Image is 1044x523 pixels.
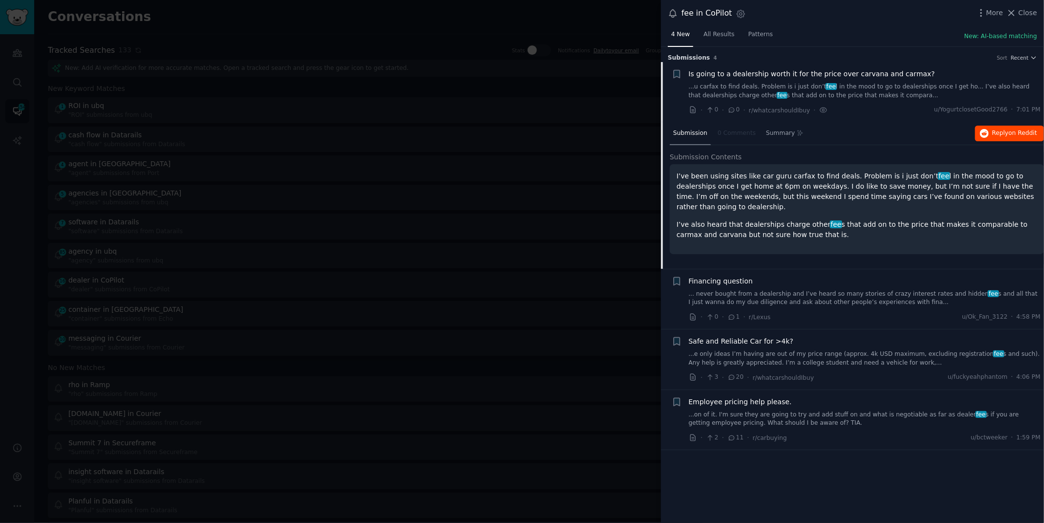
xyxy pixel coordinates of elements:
button: Replyon Reddit [975,126,1044,141]
p: I’ve also heard that dealerships charge other s that add on to the price that makes it comparable... [677,219,1037,240]
span: u/YogurtclosetGood2766 [934,106,1007,114]
div: fee in CoPilot [682,7,732,20]
span: · [813,105,815,115]
span: · [722,312,724,322]
span: on Reddit [1009,130,1037,136]
span: · [1011,434,1013,442]
span: fee [777,92,788,99]
span: 0 [706,313,718,322]
span: Summary [766,129,795,138]
span: · [701,105,703,115]
span: fee [988,290,999,297]
span: 4 [714,55,717,61]
span: r/Lexus [749,314,771,321]
span: · [722,105,724,115]
span: · [701,312,703,322]
span: 4 New [671,30,690,39]
span: fee [976,411,987,418]
span: 20 [727,373,744,382]
span: 11 [727,434,744,442]
span: 1 [727,313,740,322]
a: Safe and Reliable Car for >4k? [689,336,794,347]
span: All Results [703,30,734,39]
span: More [986,8,1003,18]
span: Recent [1011,54,1028,61]
div: Sort [997,54,1008,61]
span: · [701,372,703,383]
span: 7:01 PM [1017,106,1041,114]
button: Close [1006,8,1037,18]
span: u/fuckyeahphantom [948,373,1007,382]
a: ... never bought from a dealership and I’ve heard so many stories of crazy interest rates and hid... [689,290,1041,307]
span: · [701,433,703,443]
span: Patterns [748,30,773,39]
span: r/whatcarshouldIbuy [749,107,810,114]
span: · [1011,106,1013,114]
span: r/carbuying [753,435,787,441]
a: All Results [700,27,738,47]
span: 4:58 PM [1017,313,1041,322]
button: More [976,8,1003,18]
span: fee [938,172,951,180]
span: 0 [727,106,740,114]
span: Close [1019,8,1037,18]
span: · [722,433,724,443]
a: Is going to a dealership worth it for the price over carvana and carmax? [689,69,936,79]
button: New: AI-based matching [964,32,1037,41]
span: fee [830,220,843,228]
a: ...on of it. I'm sure they are going to try and add stuff on and what is negotiable as far as dea... [689,411,1041,428]
span: · [722,372,724,383]
span: fee [993,350,1004,357]
span: Submission [673,129,707,138]
a: 4 New [668,27,693,47]
span: Submission s [668,54,710,63]
span: · [744,312,746,322]
span: fee [826,83,837,90]
a: Patterns [745,27,776,47]
span: 3 [706,373,718,382]
span: 0 [706,106,718,114]
span: Reply [992,129,1037,138]
span: · [747,433,749,443]
span: · [1011,373,1013,382]
span: u/bctweeker [971,434,1008,442]
a: Employee pricing help please. [689,397,792,407]
span: 1:59 PM [1017,434,1041,442]
span: r/whatcarshouldIbuy [753,374,814,381]
span: · [744,105,746,115]
span: Submission Contents [670,152,742,162]
p: I’ve been using sites like car guru carfax to find deals. Problem is i just don’t l in the mood t... [677,171,1037,212]
a: ...e only ideas I’m having are out of my price range (approx. 4k USD maximum, excluding registrat... [689,350,1041,367]
span: · [747,372,749,383]
a: ...u carfax to find deals. Problem is i just don’tfeel in the mood to go to dealerships once I ge... [689,83,1041,100]
span: 2 [706,434,718,442]
a: Financing question [689,276,753,286]
span: 4:06 PM [1017,373,1041,382]
span: u/Ok_Fan_3122 [962,313,1007,322]
button: Recent [1011,54,1037,61]
span: · [1011,313,1013,322]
